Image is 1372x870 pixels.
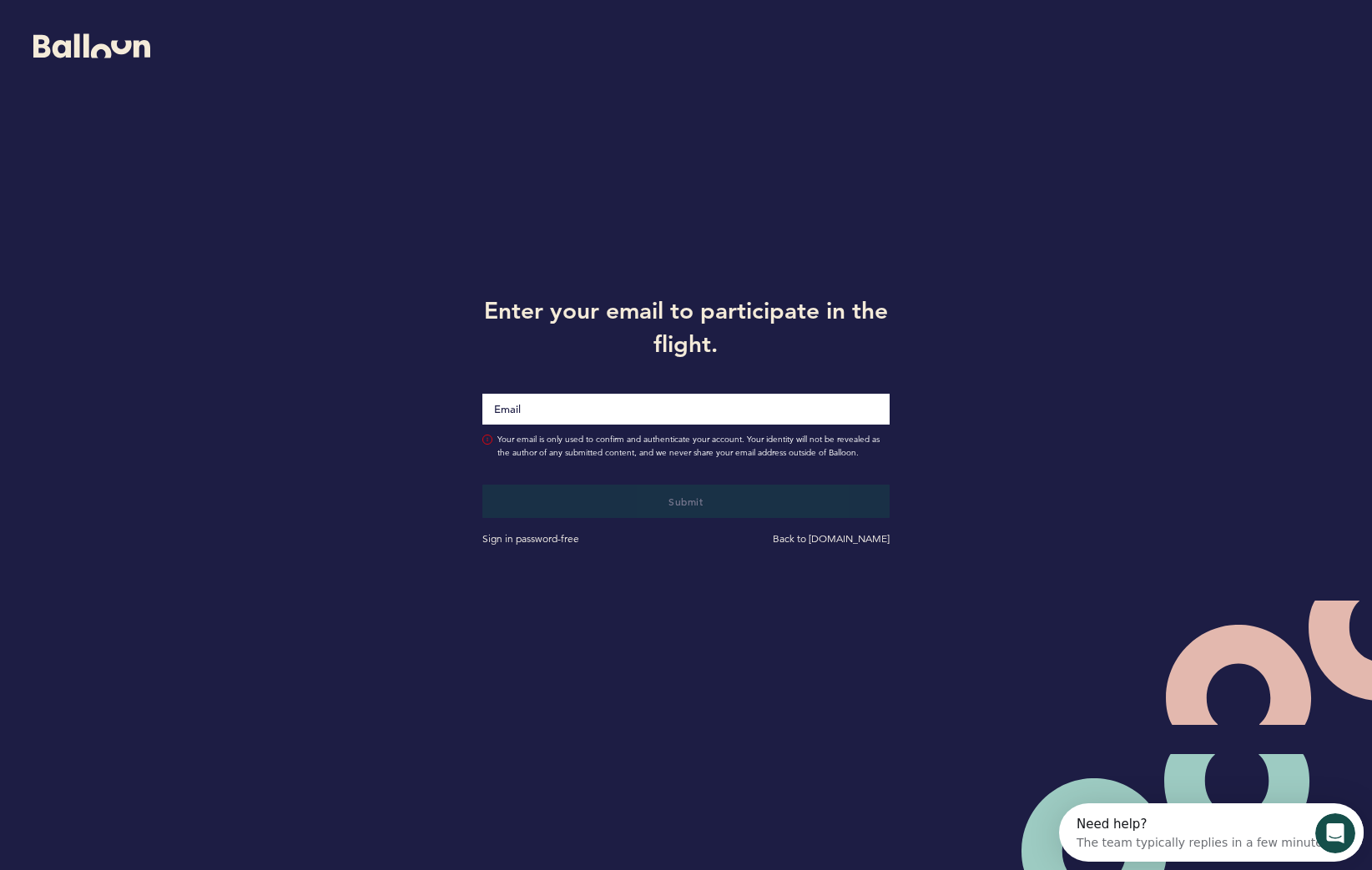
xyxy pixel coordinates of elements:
[482,485,890,518] button: Submit
[1315,813,1355,853] iframe: Intercom live chat
[482,394,890,425] input: Email
[668,495,703,508] span: Submit
[470,294,902,360] h1: Enter your email to participate in the flight.
[497,433,890,460] span: Your email is only used to confirm and authenticate your account. Your identity will not be revea...
[1059,803,1364,862] iframe: Intercom live chat discovery launcher
[18,28,274,45] div: The team typically replies in a few minutes.
[7,7,323,53] div: Open Intercom Messenger
[482,532,579,545] a: Sign in password-free
[18,14,274,28] div: Need help?
[773,532,890,545] a: Back to [DOMAIN_NAME]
